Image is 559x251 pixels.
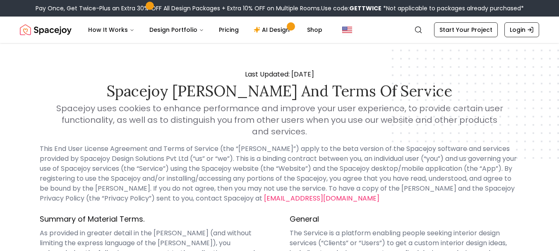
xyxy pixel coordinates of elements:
a: Spacejoy [20,22,72,38]
p: Spacejoy uses cookies to enhance performance and improve your user experience, to provide certain... [41,103,518,137]
h2: Spacejoy [PERSON_NAME] and Terms of Service [26,83,533,99]
div: Pay Once, Get Twice-Plus an Extra 30% OFF All Design Packages + Extra 10% OFF on Multiple Rooms. [36,4,524,12]
a: [EMAIL_ADDRESS][DOMAIN_NAME] [264,194,379,203]
img: United States [342,25,352,35]
a: Shop [300,22,329,38]
a: Start Your Project [434,22,498,37]
p: This End User License Agreement and Terms of Service (the “[PERSON_NAME]”) apply to the beta vers... [40,144,519,203]
nav: Main [82,22,329,38]
h2: General [290,213,520,225]
span: Use code: [321,4,381,12]
b: GETTWICE [349,4,381,12]
a: Login [504,22,539,37]
span: *Not applicable to packages already purchased* [381,4,524,12]
button: Design Portfolio [143,22,211,38]
a: Pricing [212,22,245,38]
nav: Global [20,17,539,43]
button: How It Works [82,22,141,38]
h2: Summary of Material Terms. [40,213,270,225]
a: AI Design [247,22,299,38]
div: Last Updated: [DATE] [26,69,533,137]
img: Spacejoy Logo [20,22,72,38]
